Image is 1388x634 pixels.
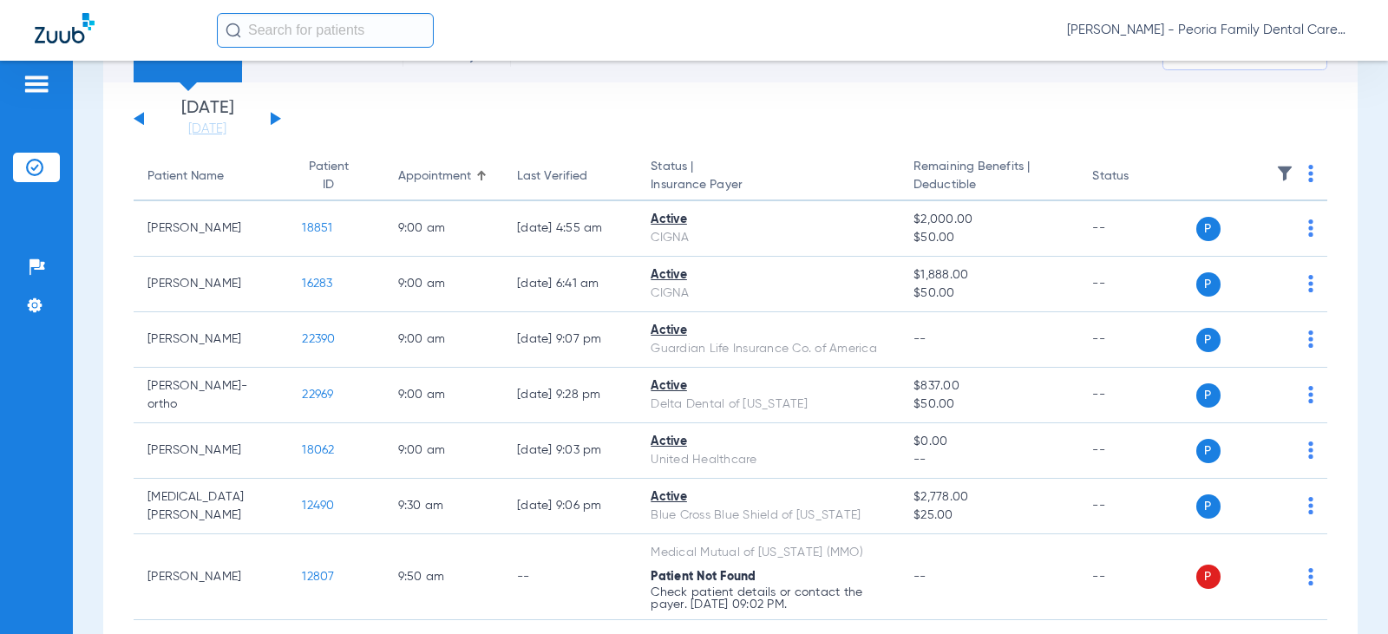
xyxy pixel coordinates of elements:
span: 22969 [302,389,333,401]
p: Check patient details or contact the payer. [DATE] 09:02 PM. [651,586,886,611]
img: group-dot-blue.svg [1308,441,1313,459]
td: [MEDICAL_DATA][PERSON_NAME] [134,479,288,534]
div: Active [651,488,886,507]
div: Active [651,433,886,451]
td: [DATE] 9:07 PM [503,312,637,368]
img: group-dot-blue.svg [1308,275,1313,292]
span: 22390 [302,333,335,345]
td: 9:00 AM [384,257,504,312]
span: 16283 [302,278,332,290]
td: -- [1078,479,1195,534]
span: P [1196,565,1221,589]
span: Patient Not Found [651,571,756,583]
td: 9:30 AM [384,479,504,534]
span: 18851 [302,222,332,234]
span: -- [913,451,1064,469]
td: -- [503,534,637,620]
td: [PERSON_NAME] [134,257,288,312]
div: United Healthcare [651,451,886,469]
img: group-dot-blue.svg [1308,219,1313,237]
td: [DATE] 4:55 AM [503,201,637,257]
div: Patient Name [147,167,224,186]
div: Last Verified [517,167,623,186]
div: Guardian Life Insurance Co. of America [651,340,886,358]
td: -- [1078,423,1195,479]
span: P [1196,383,1221,408]
td: [DATE] 9:28 PM [503,368,637,423]
div: Active [651,377,886,395]
img: group-dot-blue.svg [1308,165,1313,182]
span: P [1196,328,1221,352]
td: [DATE] 9:06 PM [503,479,637,534]
td: 9:00 AM [384,312,504,368]
th: Status | [637,153,900,201]
div: Patient Name [147,167,274,186]
div: Patient ID [302,158,354,194]
td: 9:00 AM [384,423,504,479]
span: $2,778.00 [913,488,1064,507]
span: P [1196,494,1221,519]
td: [PERSON_NAME] [134,201,288,257]
td: -- [1078,312,1195,368]
span: $0.00 [913,433,1064,451]
img: group-dot-blue.svg [1308,386,1313,403]
span: $50.00 [913,284,1064,303]
span: P [1196,272,1221,297]
td: -- [1078,368,1195,423]
td: 9:50 AM [384,534,504,620]
div: Delta Dental of [US_STATE] [651,395,886,414]
span: Insurance Payer [651,176,886,194]
img: hamburger-icon [23,74,50,95]
td: [PERSON_NAME]-ortho [134,368,288,423]
div: Medical Mutual of [US_STATE] (MMO) [651,544,886,562]
input: Search for patients [217,13,434,48]
span: $50.00 [913,229,1064,247]
td: [DATE] 9:03 PM [503,423,637,479]
img: group-dot-blue.svg [1308,497,1313,514]
a: [DATE] [155,121,259,138]
div: Active [651,266,886,284]
td: -- [1078,534,1195,620]
span: $2,000.00 [913,211,1064,229]
span: $50.00 [913,395,1064,414]
div: CIGNA [651,229,886,247]
div: Appointment [398,167,490,186]
img: group-dot-blue.svg [1308,330,1313,348]
span: Deductible [913,176,1064,194]
span: $1,888.00 [913,266,1064,284]
div: Patient ID [302,158,370,194]
td: [PERSON_NAME] [134,423,288,479]
th: Remaining Benefits | [900,153,1078,201]
td: 9:00 AM [384,368,504,423]
span: [PERSON_NAME] - Peoria Family Dental Care [1067,22,1353,39]
td: [PERSON_NAME] [134,312,288,368]
span: 12807 [302,571,334,583]
td: -- [1078,201,1195,257]
span: P [1196,439,1221,463]
span: 12490 [302,500,334,512]
img: Zuub Logo [35,13,95,43]
td: [PERSON_NAME] [134,534,288,620]
td: 9:00 AM [384,201,504,257]
th: Status [1078,153,1195,201]
div: Active [651,322,886,340]
span: P [1196,217,1221,241]
div: Appointment [398,167,471,186]
div: Last Verified [517,167,587,186]
span: 18062 [302,444,334,456]
td: -- [1078,257,1195,312]
li: [DATE] [155,100,259,138]
img: Search Icon [226,23,241,38]
div: Blue Cross Blue Shield of [US_STATE] [651,507,886,525]
img: group-dot-blue.svg [1308,568,1313,585]
span: $25.00 [913,507,1064,525]
div: Active [651,211,886,229]
td: [DATE] 6:41 AM [503,257,637,312]
img: filter.svg [1276,165,1293,182]
div: CIGNA [651,284,886,303]
span: -- [913,571,926,583]
span: $837.00 [913,377,1064,395]
span: -- [913,333,926,345]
